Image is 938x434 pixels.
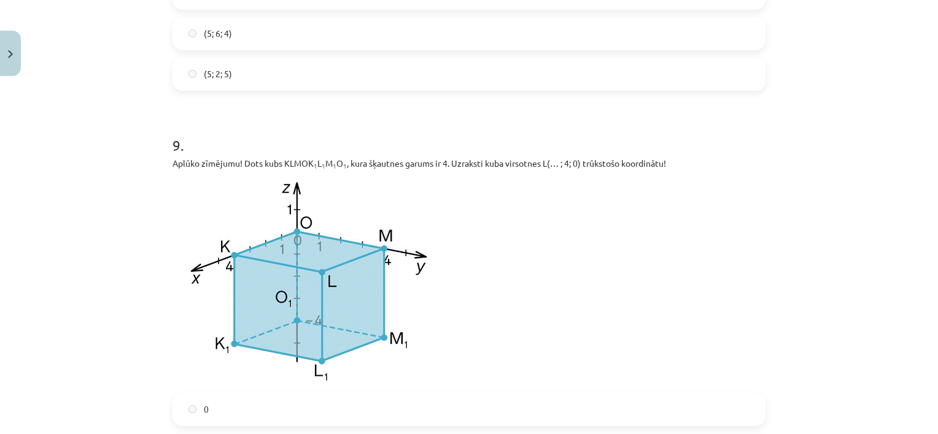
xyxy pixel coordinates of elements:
input: 0 [188,405,196,413]
sub: 1 [322,161,325,170]
sub: 1 [314,161,317,170]
input: (5; 2; 5) [188,70,196,78]
sub: 1 [343,161,347,170]
img: icon-close-lesson-0947bae3869378f0d4975bcd49f059093ad1ed9edebbc8119c70593378902aed.svg [8,50,13,58]
span: (5; 6; 4) [204,27,232,40]
h1: 9 . [172,115,766,153]
p: Aplūko zīmējumu! Dots kubs KLMOK L M O , kura šķautnes garums ir 4. Uzraksti kuba virsotnes L(… ;... [172,157,766,170]
input: (5; 6; 4) [188,29,196,37]
span: (5; 2; 5) [204,67,232,80]
span: 0 [204,403,209,416]
sub: 1 [333,161,336,170]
